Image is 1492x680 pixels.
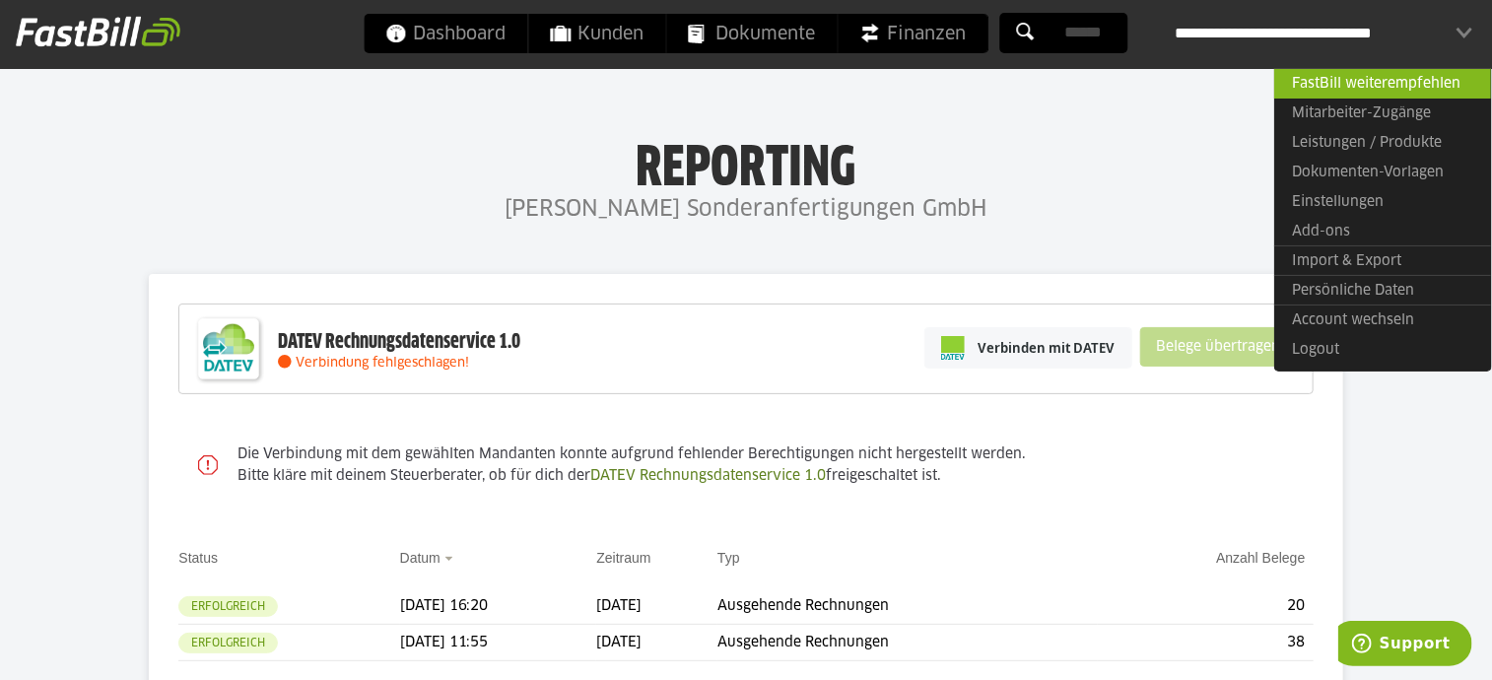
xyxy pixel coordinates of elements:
a: Anzahl Belege [1216,550,1305,566]
a: Dashboard [365,14,528,53]
td: [DATE] [596,625,717,661]
a: Zeitraum [596,550,650,566]
a: Account wechseln [1274,305,1491,335]
td: [DATE] 11:55 [400,625,597,661]
a: Add-ons [1274,217,1491,246]
sl-button: Belege übertragen [1140,327,1298,367]
img: pi-datev-logo-farbig-24.svg [941,336,965,360]
a: Persönliche Daten [1274,275,1491,306]
a: Dokumenten-Vorlagen [1274,158,1491,187]
span: Dashboard [386,14,507,53]
sl-badge: Erfolgreich [178,596,278,617]
a: Logout [1274,335,1491,365]
a: Verbinden mit DATEV [924,327,1132,369]
td: Ausgehende Rechnungen [717,588,1098,625]
img: sort_desc.gif [444,557,457,561]
a: Finanzen [839,14,988,53]
a: FastBill weiterempfehlen [1274,68,1491,99]
td: [DATE] 16:20 [400,588,597,625]
td: Ausgehende Rechnungen [717,625,1098,661]
a: Import & Export [1274,245,1491,276]
div: DATEV Rechnungsdatenservice 1.0 [278,329,520,355]
td: 20 [1098,588,1313,625]
a: Dokumente [667,14,838,53]
span: Finanzen [860,14,967,53]
span: Verbindung fehlgeschlagen! [296,357,469,370]
td: 38 [1098,625,1313,661]
img: fastbill_logo_white.png [16,16,180,47]
h1: Reporting [197,139,1295,190]
a: DATEV Rechnungsdatenservice 1.0 [590,469,826,483]
a: Leistungen / Produkte [1274,128,1491,158]
td: [DATE] [596,588,717,625]
a: Status [178,550,218,566]
span: Dokumente [689,14,816,53]
sl-badge: Erfolgreich [178,633,278,653]
img: DATEV-Datenservice Logo [189,309,268,388]
iframe: Öffnet ein Widget, in dem Sie weitere Informationen finden [1338,621,1472,670]
span: Verbinden mit DATEV [979,338,1116,358]
a: Einstellungen [1274,187,1491,217]
a: Typ [717,550,740,566]
span: Kunden [551,14,644,53]
a: Mitarbeiter-Zugänge [1274,99,1491,128]
a: Datum [400,550,441,566]
a: Kunden [529,14,666,53]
